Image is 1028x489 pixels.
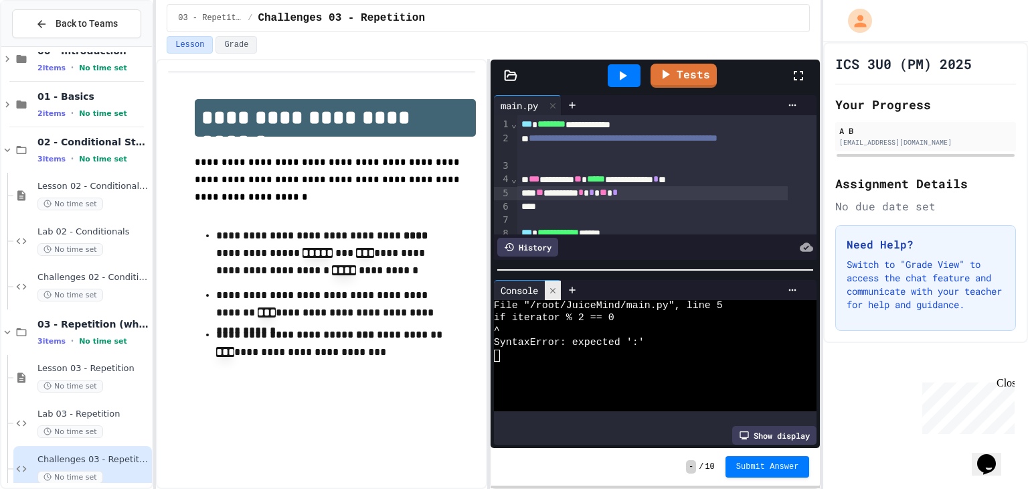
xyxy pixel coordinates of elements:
[37,181,149,192] span: Lesson 02 - Conditional Statements (if)
[248,13,252,23] span: /
[494,300,723,312] span: File "/root/JuiceMind/main.py", line 5
[37,425,103,438] span: No time set
[835,54,972,73] h1: ICS 3U0 (PM) 2025
[37,136,149,148] span: 02 - Conditional Statements (if)
[494,187,511,201] div: 5
[686,460,696,474] span: -
[167,36,213,54] button: Lesson
[37,380,103,393] span: No time set
[494,325,500,337] span: ^
[699,462,703,472] span: /
[79,337,127,346] span: No time set
[37,109,66,118] span: 2 items
[917,377,1015,434] iframe: chat widget
[972,435,1015,476] iframe: chat widget
[839,125,1012,137] div: A B
[835,198,1016,214] div: No due date set
[494,118,511,132] div: 1
[37,454,149,466] span: Challenges 03 - Repetition
[37,198,103,210] span: No time set
[37,226,149,238] span: Lab 02 - Conditionals
[835,95,1016,114] h2: Your Progress
[651,64,717,88] a: Tests
[732,426,817,445] div: Show display
[494,280,562,300] div: Console
[705,462,714,472] span: 10
[216,36,257,54] button: Grade
[71,62,74,73] span: •
[258,10,425,26] span: Challenges 03 - Repetition
[37,471,103,484] span: No time set
[511,119,517,129] span: Fold line
[497,238,558,257] div: History
[494,312,614,324] span: if iterator % 2 == 0
[37,289,103,301] span: No time set
[847,236,1005,253] h3: Need Help?
[494,159,511,173] div: 3
[37,155,66,163] span: 3 items
[37,64,66,72] span: 2 items
[37,272,149,283] span: Challenges 02 - Conditionals
[494,283,545,297] div: Console
[834,5,875,36] div: My Account
[839,137,1012,147] div: [EMAIL_ADDRESS][DOMAIN_NAME]
[37,90,149,102] span: 01 - Basics
[12,9,141,38] button: Back to Teams
[511,173,517,184] span: Fold line
[725,456,810,478] button: Submit Answer
[494,98,545,113] div: main.py
[494,173,511,187] div: 4
[494,200,511,214] div: 6
[5,5,92,85] div: Chat with us now!Close
[71,153,74,164] span: •
[847,258,1005,311] p: Switch to "Grade View" to access the chat feature and communicate with your teacher for help and ...
[494,337,645,349] span: SyntaxError: expected ':'
[56,17,118,31] span: Back to Teams
[37,409,149,420] span: Lab 03 - Repetition
[494,227,511,241] div: 8
[79,155,127,163] span: No time set
[736,462,799,472] span: Submit Answer
[494,132,511,160] div: 2
[494,95,562,115] div: main.py
[79,109,127,118] span: No time set
[37,363,149,374] span: Lesson 03 - Repetition
[37,337,66,346] span: 3 items
[37,243,103,256] span: No time set
[71,108,74,119] span: •
[79,64,127,72] span: No time set
[37,318,149,330] span: 03 - Repetition (while and for)
[511,228,517,238] span: Fold line
[71,336,74,346] span: •
[178,13,242,23] span: 03 - Repetition (while and for)
[494,214,511,227] div: 7
[835,174,1016,193] h2: Assignment Details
